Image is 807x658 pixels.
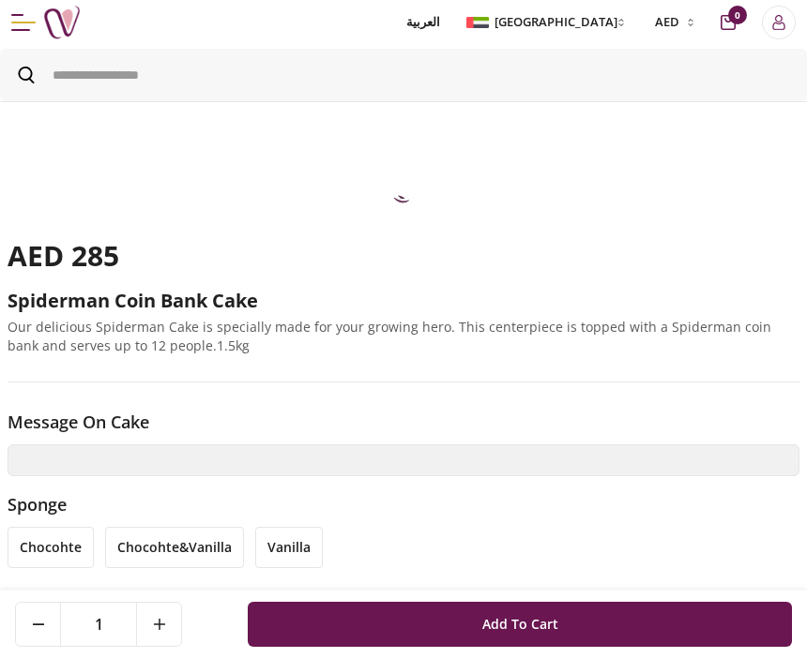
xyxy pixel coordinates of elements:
[8,318,799,355] p: Our delicious Spiderman Cake is specially made for your growing hero. This centerpiece is topped ...
[8,527,94,568] li: chocohte
[8,491,799,517] h3: Sponge
[61,603,136,646] span: 1
[728,6,747,24] span: 0
[466,17,489,28] img: Arabic_dztd3n.png
[482,607,558,641] span: Add To Cart
[255,527,323,568] li: vanilla
[357,128,450,222] img: Spiderman Coin Bank Cake undefined--0
[248,602,792,647] button: Add To Cart
[721,15,736,30] button: cart-button
[463,13,632,32] button: [GEOGRAPHIC_DATA]
[644,13,702,32] button: AED
[105,527,244,568] li: chocohte&vanilla
[495,13,617,32] span: [GEOGRAPHIC_DATA]
[43,4,81,41] img: Nigwa-uae-gifts
[406,13,440,32] span: العربية
[8,409,799,435] h3: Message on cake
[8,288,799,314] h2: Spiderman Coin Bank Cake
[8,236,119,275] span: AED 285
[655,13,679,32] span: AED
[762,6,796,39] button: Login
